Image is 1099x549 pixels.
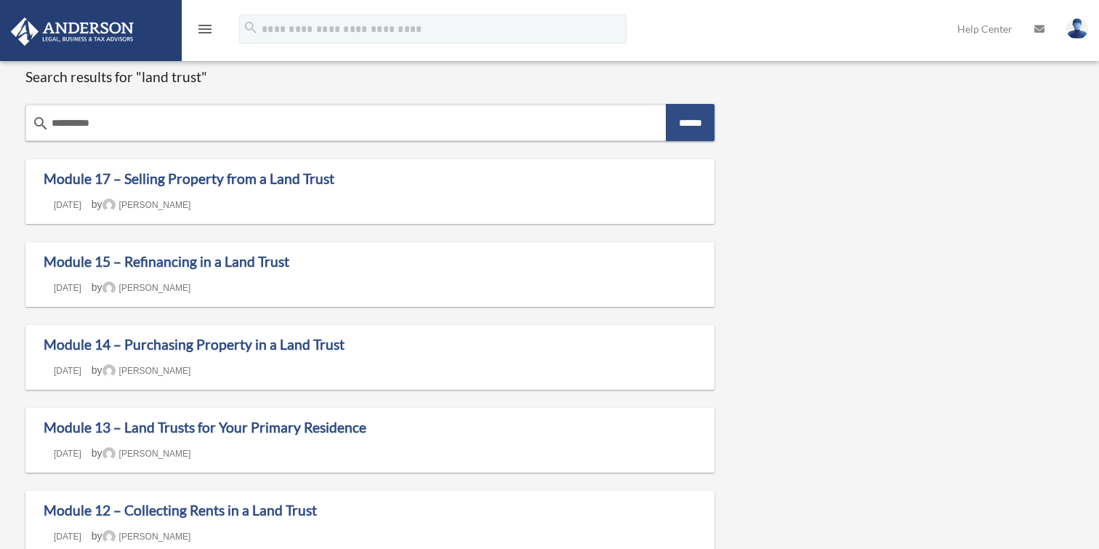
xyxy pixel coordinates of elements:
a: Module 12 – Collecting Rents in a Land Trust [44,502,317,518]
i: search [243,20,259,36]
span: by [92,281,191,293]
i: search [32,115,49,132]
a: [PERSON_NAME] [102,532,191,542]
a: [DATE] [44,449,92,459]
span: by [92,364,191,376]
span: by [92,530,191,542]
a: menu [196,25,214,38]
a: [PERSON_NAME] [102,200,191,210]
a: [DATE] [44,366,92,376]
a: Module 15 – Refinancing in a Land Trust [44,253,289,270]
a: [PERSON_NAME] [102,283,191,293]
a: [DATE] [44,200,92,210]
a: [DATE] [44,532,92,542]
h1: Search results for "land trust" [25,68,714,87]
a: [PERSON_NAME] [102,449,191,459]
a: Module 14 – Purchasing Property in a Land Trust [44,336,345,353]
span: by [92,447,191,459]
i: menu [196,20,214,38]
img: Anderson Advisors Platinum Portal [7,17,138,46]
img: User Pic [1066,18,1088,39]
a: Module 17 – Selling Property from a Land Trust [44,170,334,187]
a: [PERSON_NAME] [102,366,191,376]
a: [DATE] [44,283,92,293]
span: by [92,199,191,210]
a: Module 13 – Land Trusts for Your Primary Residence [44,419,366,436]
